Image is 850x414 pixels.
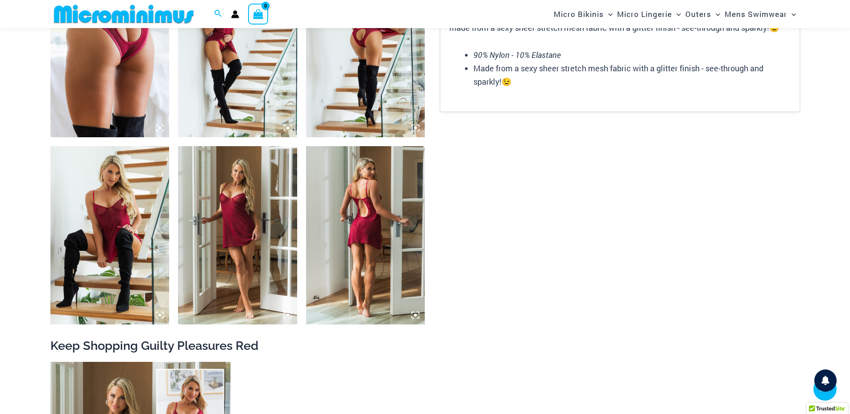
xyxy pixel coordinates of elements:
[685,3,711,25] span: Outers
[248,4,269,24] a: View Shopping Cart, empty
[306,146,425,324] img: Guilty Pleasures Red 1260 Slip
[683,3,722,25] a: OutersMenu ToggleMenu Toggle
[502,76,511,87] span: 😉
[725,3,787,25] span: Mens Swimwear
[473,49,561,60] em: 90% Nylon - 10% Elastane
[604,3,613,25] span: Menu Toggle
[50,338,800,353] h2: Keep Shopping Guilty Pleasures Red
[722,3,798,25] a: Mens SwimwearMenu ToggleMenu Toggle
[554,3,604,25] span: Micro Bikinis
[214,8,222,20] a: Search icon link
[672,3,681,25] span: Menu Toggle
[711,3,720,25] span: Menu Toggle
[550,1,800,27] nav: Site Navigation
[50,146,170,324] img: Guilty Pleasures Red 1260 Slip 6045 Thong
[615,3,683,25] a: Micro LingerieMenu ToggleMenu Toggle
[787,3,796,25] span: Menu Toggle
[231,10,239,18] a: Account icon link
[178,146,297,324] img: Guilty Pleasures Red 1260 Slip
[473,62,790,88] li: Made from a sexy sheer stretch mesh fabric with a glitter finish - see-through and sparkly!
[617,3,672,25] span: Micro Lingerie
[551,3,615,25] a: Micro BikinisMenu ToggleMenu Toggle
[50,4,197,24] img: MM SHOP LOGO FLAT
